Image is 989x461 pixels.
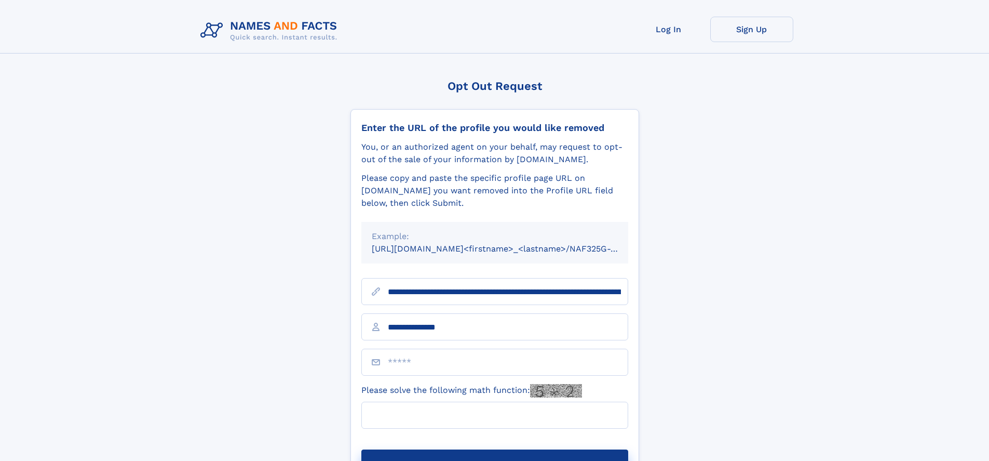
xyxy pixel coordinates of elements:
img: Logo Names and Facts [196,17,346,45]
a: Log In [627,17,710,42]
div: Example: [372,230,618,243]
div: You, or an authorized agent on your behalf, may request to opt-out of the sale of your informatio... [361,141,628,166]
label: Please solve the following math function: [361,384,582,398]
a: Sign Up [710,17,793,42]
div: Opt Out Request [350,80,639,93]
small: [URL][DOMAIN_NAME]<firstname>_<lastname>/NAF325G-xxxxxxxx [372,244,648,254]
div: Please copy and paste the specific profile page URL on [DOMAIN_NAME] you want removed into the Pr... [361,172,628,209]
div: Enter the URL of the profile you would like removed [361,122,628,134]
